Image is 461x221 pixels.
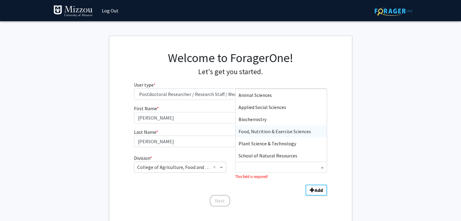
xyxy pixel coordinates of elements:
[134,81,155,88] label: User type
[134,51,327,65] h1: Welcome to ForagerOne!
[53,5,93,17] img: University of Missouri Logo
[239,116,266,122] span: Biochemistry
[213,163,218,171] span: Clear all
[239,140,296,147] span: Plant Science & Technology
[375,6,413,16] img: ForagerOne Logo
[235,89,327,162] ng-dropdown-panel: Options list
[134,162,226,173] ng-select: Division
[315,187,323,193] b: Add
[210,195,230,206] button: Next
[129,154,230,180] div: Division
[134,129,156,135] span: Last Name
[239,153,297,159] span: School of Natural Resources
[239,104,286,110] span: Applied Social Sciences
[134,68,327,76] h4: Let's get you started.
[306,185,327,196] button: Add Division/Department
[235,162,327,173] ng-select: Department
[239,92,272,98] span: Animal Sciences
[239,128,311,134] span: Food, Nutrition & Exercise Sciences
[235,174,268,179] small: This field is required!
[134,105,157,111] span: First Name
[231,154,332,180] div: Department
[5,194,26,216] iframe: Chat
